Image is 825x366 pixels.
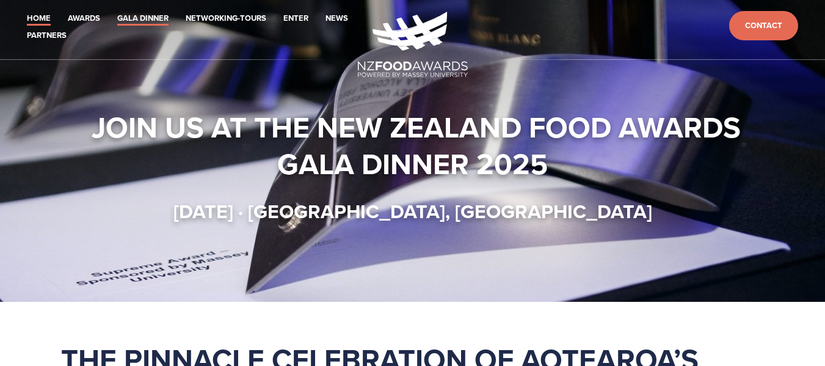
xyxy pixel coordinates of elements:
a: Awards [68,12,100,26]
a: Gala Dinner [117,12,169,26]
a: Networking-Tours [186,12,266,26]
a: Partners [27,29,67,43]
strong: Join us at the New Zealand Food Awards Gala Dinner 2025 [92,106,748,185]
a: Enter [283,12,308,26]
a: News [325,12,348,26]
a: Contact [729,11,798,41]
a: Home [27,12,51,26]
strong: [DATE] · [GEOGRAPHIC_DATA], [GEOGRAPHIC_DATA] [173,197,652,225]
